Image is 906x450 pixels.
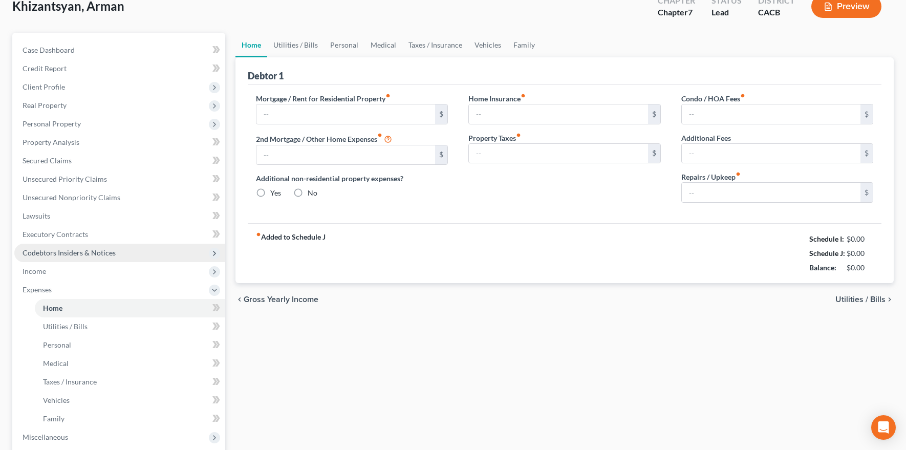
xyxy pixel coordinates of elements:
span: Home [43,304,62,312]
div: Open Intercom Messenger [871,415,896,440]
label: Home Insurance [468,93,526,104]
span: Utilities / Bills [835,295,886,304]
strong: Added to Schedule J [256,232,326,275]
input: -- [682,183,861,202]
i: chevron_right [886,295,894,304]
div: Lead [711,7,742,18]
a: Family [35,410,225,428]
label: Additional Fees [681,133,731,143]
div: $ [860,144,873,163]
a: Lawsuits [14,207,225,225]
label: Additional non-residential property expenses? [256,173,448,184]
a: Case Dashboard [14,41,225,59]
i: fiber_manual_record [385,93,391,98]
span: Unsecured Priority Claims [23,175,107,183]
div: Chapter [658,7,695,18]
input: -- [469,144,648,163]
a: Utilities / Bills [267,33,324,57]
span: Miscellaneous [23,433,68,441]
span: Codebtors Insiders & Notices [23,248,116,257]
div: $0.00 [847,234,874,244]
div: $ [648,104,660,124]
a: Family [507,33,541,57]
a: Vehicles [468,33,507,57]
label: Yes [270,188,281,198]
a: Home [235,33,267,57]
span: Family [43,414,64,423]
a: Secured Claims [14,152,225,170]
label: Property Taxes [468,133,521,143]
span: 7 [688,7,693,17]
span: Real Property [23,101,67,110]
span: Case Dashboard [23,46,75,54]
label: 2nd Mortgage / Other Home Expenses [256,133,392,145]
span: Personal Property [23,119,81,128]
a: Credit Report [14,59,225,78]
span: Credit Report [23,64,67,73]
span: Client Profile [23,82,65,91]
a: Unsecured Priority Claims [14,170,225,188]
div: CACB [758,7,795,18]
span: Personal [43,340,71,349]
a: Personal [35,336,225,354]
a: Taxes / Insurance [402,33,468,57]
span: Utilities / Bills [43,322,88,331]
a: Taxes / Insurance [35,373,225,391]
a: Medical [35,354,225,373]
i: fiber_manual_record [377,133,382,138]
span: Gross Yearly Income [244,295,318,304]
input: -- [469,104,648,124]
span: Income [23,267,46,275]
button: chevron_left Gross Yearly Income [235,295,318,304]
div: Debtor 1 [248,70,284,82]
button: Utilities / Bills chevron_right [835,295,894,304]
label: No [308,188,317,198]
div: $0.00 [847,248,874,259]
input: -- [256,145,436,165]
span: Vehicles [43,396,70,404]
div: $ [435,104,447,124]
i: fiber_manual_record [516,133,521,138]
span: Property Analysis [23,138,79,146]
label: Mortgage / Rent for Residential Property [256,93,391,104]
span: Taxes / Insurance [43,377,97,386]
a: Executory Contracts [14,225,225,244]
strong: Schedule I: [809,234,844,243]
div: $ [648,144,660,163]
div: $ [860,183,873,202]
span: Lawsuits [23,211,50,220]
a: Medical [364,33,402,57]
div: $ [860,104,873,124]
label: Repairs / Upkeep [681,172,741,182]
div: $0.00 [847,263,874,273]
div: $ [435,145,447,165]
i: fiber_manual_record [256,232,261,237]
a: Vehicles [35,391,225,410]
span: Medical [43,359,69,368]
span: Executory Contracts [23,230,88,239]
input: -- [256,104,436,124]
span: Expenses [23,285,52,294]
a: Home [35,299,225,317]
i: fiber_manual_record [521,93,526,98]
strong: Balance: [809,263,836,272]
a: Unsecured Nonpriority Claims [14,188,225,207]
span: Unsecured Nonpriority Claims [23,193,120,202]
a: Utilities / Bills [35,317,225,336]
input: -- [682,104,861,124]
a: Personal [324,33,364,57]
i: fiber_manual_record [740,93,745,98]
span: Secured Claims [23,156,72,165]
input: -- [682,144,861,163]
i: chevron_left [235,295,244,304]
label: Condo / HOA Fees [681,93,745,104]
i: fiber_manual_record [736,172,741,177]
a: Property Analysis [14,133,225,152]
strong: Schedule J: [809,249,845,258]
